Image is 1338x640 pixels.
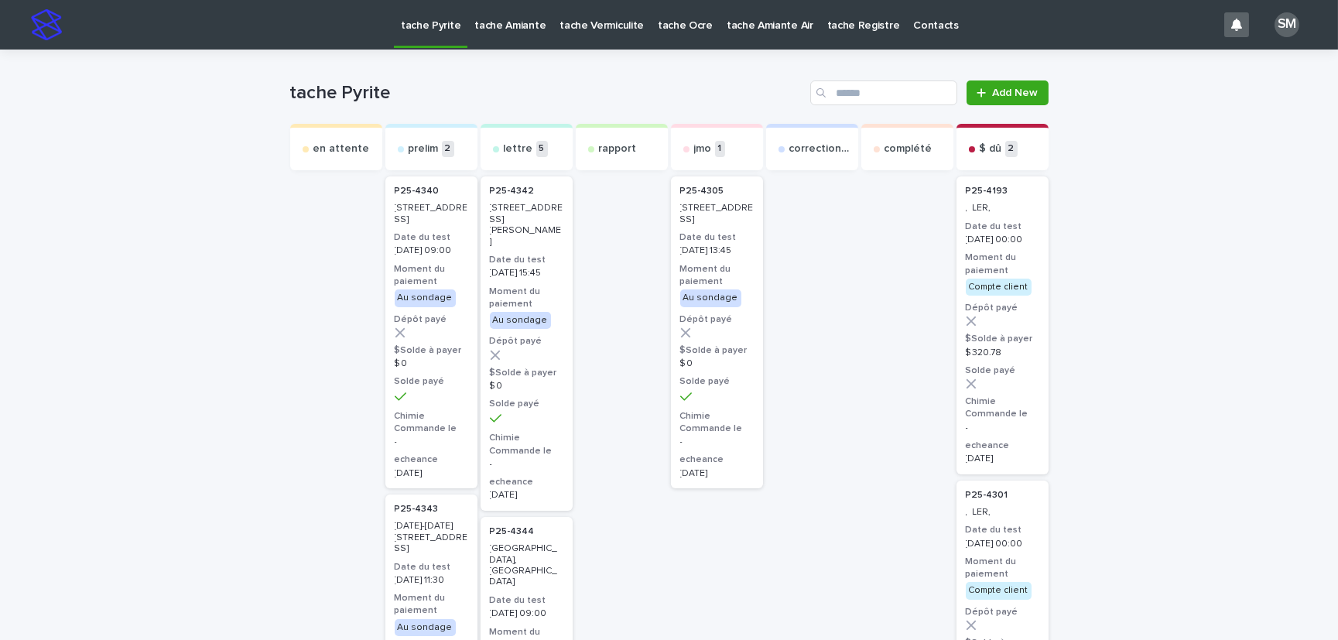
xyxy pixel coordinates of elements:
[395,504,439,515] p: P25-4343
[395,344,468,357] h3: $Solde à payer
[395,231,468,244] h3: Date du test
[966,524,1039,536] h3: Date du test
[490,398,563,410] h3: Solde payé
[966,234,1039,245] p: [DATE] 00:00
[504,142,533,156] p: lettre
[490,543,563,588] p: [GEOGRAPHIC_DATA], [GEOGRAPHIC_DATA]
[490,608,563,619] p: [DATE] 09:00
[442,141,454,157] p: 2
[966,507,1039,518] p: , LER,
[680,344,754,357] h3: $Solde à payer
[395,592,468,617] h3: Moment du paiement
[885,142,932,156] p: complété
[966,252,1039,276] h3: Moment du paiement
[966,440,1039,452] h3: echeance
[395,186,440,197] p: P25-4340
[385,176,477,488] a: P25-4340 [STREET_ADDRESS]Date du test[DATE] 09:00Moment du paiementAu sondageDépôt payé$Solde à p...
[395,375,468,388] h3: Solde payé
[680,453,754,466] h3: echeance
[966,364,1039,377] h3: Solde payé
[993,87,1039,98] span: Add New
[680,313,754,326] h3: Dépôt payé
[967,80,1048,105] a: Add New
[966,347,1039,358] p: $ 320.78
[966,423,1039,433] p: -
[395,245,468,256] p: [DATE] 09:00
[490,490,563,501] p: [DATE]
[490,459,563,470] p: -
[490,381,563,392] p: $ 0
[966,333,1039,345] h3: $Solde à payer
[290,82,805,104] h1: tache Pyrite
[680,263,754,288] h3: Moment du paiement
[490,203,563,248] p: [STREET_ADDRESS][PERSON_NAME]
[395,263,468,288] h3: Moment du paiement
[966,203,1039,214] p: , LER,
[395,453,468,466] h3: echeance
[966,302,1039,314] h3: Dépôt payé
[481,176,573,511] a: P25-4342 [STREET_ADDRESS][PERSON_NAME]Date du test[DATE] 15:45Moment du paiementAu sondageDépôt p...
[395,468,468,479] p: [DATE]
[680,231,754,244] h3: Date du test
[395,575,468,586] p: [DATE] 11:30
[395,289,456,306] div: Au sondage
[490,312,551,329] div: Au sondage
[966,556,1039,580] h3: Moment du paiement
[680,245,754,256] p: [DATE] 13:45
[313,142,370,156] p: en attente
[490,254,563,266] h3: Date du test
[395,203,468,225] p: [STREET_ADDRESS]
[715,141,725,157] p: 1
[966,453,1039,464] p: [DATE]
[409,142,439,156] p: prelim
[395,358,468,369] p: $ 0
[680,410,754,435] h3: Chimie Commande le
[966,582,1032,599] div: Compte client
[599,142,637,156] p: rapport
[490,432,563,457] h3: Chimie Commande le
[680,289,741,306] div: Au sondage
[966,221,1039,233] h3: Date du test
[680,186,724,197] p: P25-4305
[680,358,754,369] p: $ 0
[536,141,548,157] p: 5
[966,279,1032,296] div: Compte client
[680,375,754,388] h3: Solde payé
[680,468,754,479] p: [DATE]
[810,80,957,105] input: Search
[395,521,468,554] p: [DATE]-[DATE][STREET_ADDRESS]
[966,186,1008,197] p: P25-4193
[395,561,468,573] h3: Date du test
[694,142,712,156] p: jmo
[490,268,563,279] p: [DATE] 15:45
[395,436,468,447] p: -
[680,436,754,447] p: -
[1275,12,1299,37] div: SM
[966,539,1039,549] p: [DATE] 00:00
[490,186,535,197] p: P25-4342
[980,142,1002,156] p: $ dû
[395,313,468,326] h3: Dépôt payé
[966,490,1008,501] p: P25-4301
[490,594,563,607] h3: Date du test
[1005,141,1018,157] p: 2
[395,619,456,636] div: Au sondage
[671,176,763,488] a: P25-4305 [STREET_ADDRESS]Date du test[DATE] 13:45Moment du paiementAu sondageDépôt payé$Solde à p...
[966,395,1039,420] h3: Chimie Commande le
[789,142,852,156] p: correction exp
[956,176,1049,474] a: P25-4193 , LER,Date du test[DATE] 00:00Moment du paiementCompte clientDépôt payé$Solde à payer$ 3...
[31,9,62,40] img: stacker-logo-s-only.png
[490,476,563,488] h3: echeance
[966,606,1039,618] h3: Dépôt payé
[490,367,563,379] h3: $Solde à payer
[490,286,563,310] h3: Moment du paiement
[680,203,754,225] p: [STREET_ADDRESS]
[490,526,535,537] p: P25-4344
[395,410,468,435] h3: Chimie Commande le
[490,335,563,347] h3: Dépôt payé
